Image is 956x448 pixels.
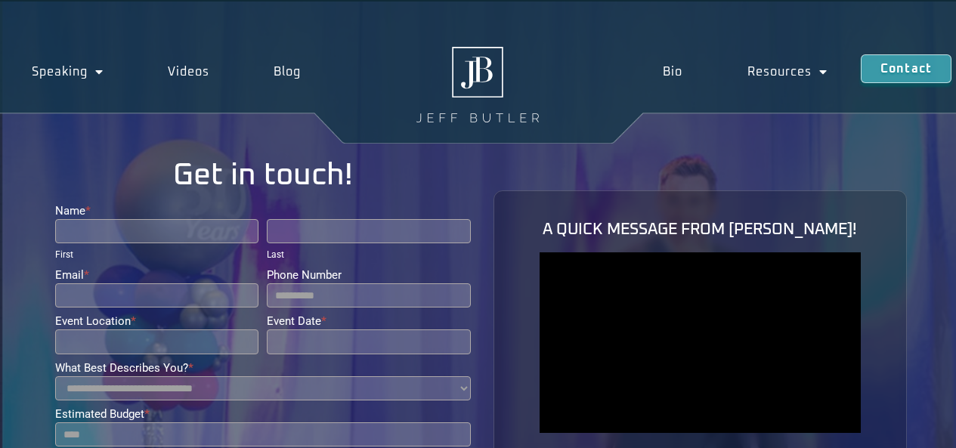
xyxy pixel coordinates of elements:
label: Name [55,205,259,219]
span: Contact [880,63,932,75]
iframe: vimeo Video Player [540,252,861,433]
a: Bio [630,54,716,89]
label: Email [55,270,259,283]
label: Phone Number [267,270,471,283]
label: Event Date [267,316,471,329]
label: Event Location [55,316,259,329]
a: Blog [242,54,333,89]
h1: Get in touch! [55,160,471,190]
div: First [55,248,259,261]
label: Estimated Budget [55,409,471,422]
label: What Best Describes You? [55,363,471,376]
h1: A QUICK MESSAGE FROM [PERSON_NAME]! [540,221,861,237]
nav: Menu [630,54,861,89]
a: Contact [861,54,951,83]
div: Last [267,248,471,261]
a: Videos [136,54,242,89]
a: Resources [715,54,861,89]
